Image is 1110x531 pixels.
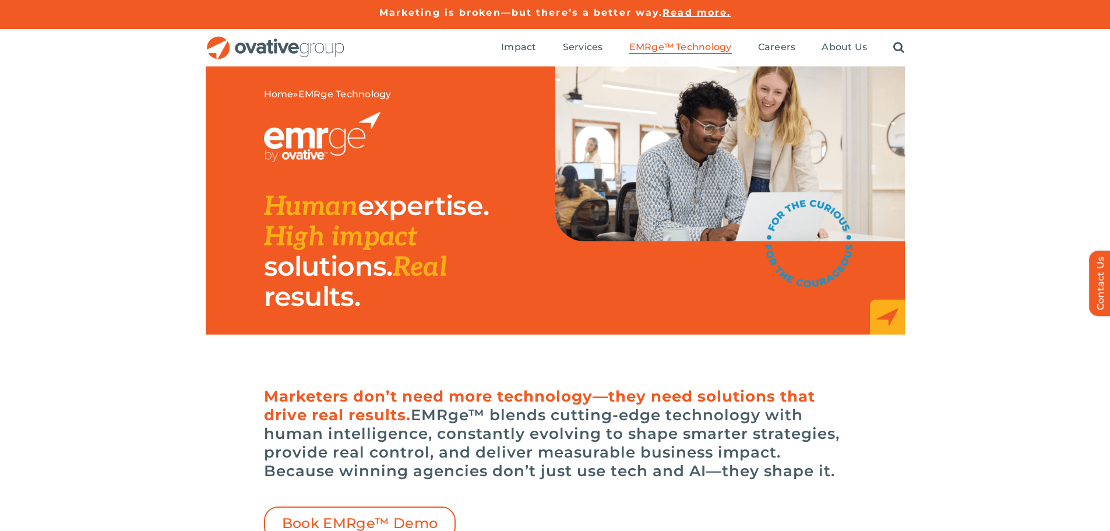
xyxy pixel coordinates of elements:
h6: EMRge™ blends cutting-edge technology with human intelligence, constantly evolving to shape smart... [264,387,847,480]
a: About Us [822,41,867,54]
img: EMRGE_RGB_wht [264,112,380,162]
a: Impact [501,41,536,54]
span: solutions. [264,249,393,283]
span: About Us [822,41,867,53]
span: results. [264,280,360,313]
span: Impact [501,41,536,53]
a: Home [264,89,294,100]
span: Marketers don’t need more technology—they need solutions that drive real results. [264,387,815,424]
a: Read more. [663,7,731,18]
a: Services [563,41,603,54]
span: » [264,89,392,100]
span: EMRge™ Technology [629,41,732,53]
span: EMRge Technology [298,89,392,100]
a: Search [893,41,904,54]
a: Marketing is broken—but there’s a better way. [379,7,663,18]
span: Careers [758,41,796,53]
span: High impact [264,221,417,254]
a: Careers [758,41,796,54]
span: Real [393,251,447,284]
img: EMRge Landing Page Header Image [555,66,905,241]
span: Human [264,191,358,223]
span: expertise. [358,189,489,222]
span: Services [563,41,603,53]
nav: Menu [501,29,904,66]
a: OG_Full_horizontal_RGB [206,35,346,46]
a: EMRge™ Technology [629,41,732,54]
img: EMRge_HomePage_Elements_Arrow Box [870,300,905,335]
